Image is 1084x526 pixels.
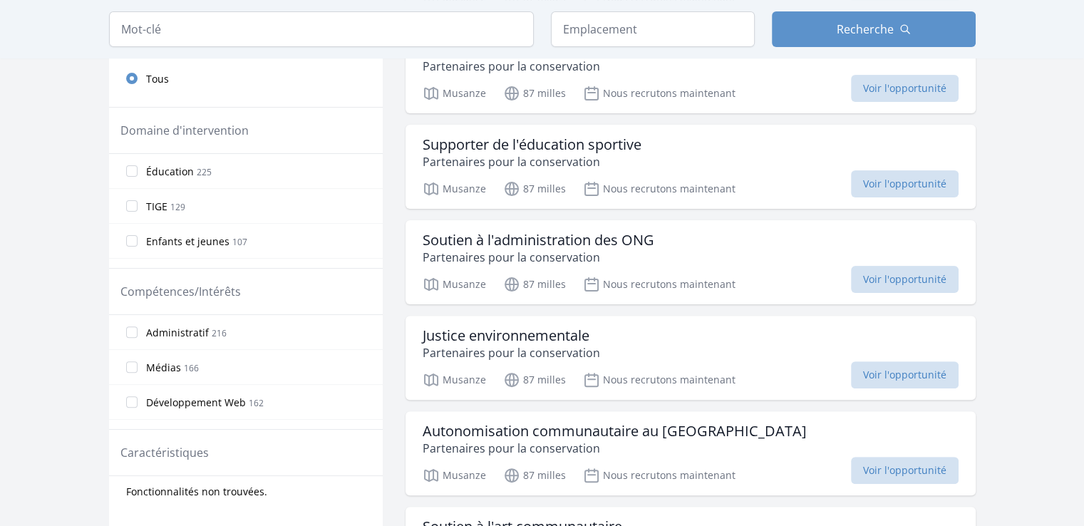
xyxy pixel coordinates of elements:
font: Nous recrutons maintenant [603,86,735,100]
input: Emplacement [551,11,755,47]
font: Musanze [443,373,486,386]
font: Développement Web [146,396,246,409]
font: TIGE [146,200,167,213]
font: Caractéristiques [120,445,209,460]
font: Nous recrutons maintenant [603,468,735,482]
font: Domaine d'intervention [120,123,249,138]
font: Musanze [443,468,486,482]
font: Nous recrutons maintenant [603,182,735,195]
input: Administratif 216 [126,326,138,338]
a: Autonomisation communautaire au [GEOGRAPHIC_DATA] Partenaires pour la conservation Musanze 87 mil... [406,411,976,495]
font: Recherche [837,21,894,37]
font: Justice environnementale [423,326,589,345]
font: Voir l'opportunité [863,463,946,477]
input: Développement Web 162 [126,396,138,408]
font: 162 [249,397,264,409]
font: Compétences/Intérêts [120,284,241,299]
font: Partenaires pour la conservation [423,58,600,74]
input: Enfants et jeunes 107 [126,235,138,247]
font: Partenaires pour la conservation [423,440,600,456]
button: Recherche [772,11,976,47]
font: Nous recrutons maintenant [603,277,735,291]
font: Autonomisation communautaire au [GEOGRAPHIC_DATA] [423,421,807,440]
font: 87 milles [523,373,566,386]
a: Soutien à l'administration des ONG Partenaires pour la conservation Musanze 87 milles Nous recrut... [406,220,976,304]
font: 166 [184,362,199,374]
font: Éducation [146,165,194,178]
font: 87 milles [523,468,566,482]
font: Voir l'opportunité [863,368,946,381]
font: Supporter de l'éducation sportive [423,135,641,154]
font: 87 milles [523,86,566,100]
input: Mot-clé [109,11,534,47]
font: Tous [146,72,169,86]
a: Tous [109,64,383,93]
font: Enfants et jeunes [146,234,229,248]
font: 107 [232,236,247,248]
font: Soutien à l'administration des ONG [423,230,654,249]
font: Nous recrutons maintenant [603,373,735,386]
font: 216 [212,327,227,339]
font: Médias [146,361,181,374]
font: Partenaires pour la conservation [423,345,600,361]
font: Voir l'opportunité [863,177,946,190]
font: Voir l'opportunité [863,272,946,286]
font: 225 [197,166,212,178]
a: Soutien aux médias sociaux au [GEOGRAPHIC_DATA] Partenaires pour la conservation Musanze 87 mille... [406,29,976,113]
input: Médias 166 [126,361,138,373]
font: 87 milles [523,182,566,195]
font: 129 [170,201,185,213]
font: Administratif [146,326,209,339]
font: Musanze [443,277,486,291]
a: Justice environnementale Partenaires pour la conservation Musanze 87 milles Nous recrutons mainte... [406,316,976,400]
font: 87 milles [523,277,566,291]
font: Fonctionnalités non trouvées. [126,485,267,498]
input: Éducation 225 [126,165,138,177]
font: Partenaires pour la conservation [423,154,600,170]
a: Supporter de l'éducation sportive Partenaires pour la conservation Musanze 87 milles Nous recruto... [406,125,976,209]
font: Musanze [443,86,486,100]
font: Partenaires pour la conservation [423,249,600,265]
input: TIGE 129 [126,200,138,212]
font: Voir l'opportunité [863,81,946,95]
font: Musanze [443,182,486,195]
